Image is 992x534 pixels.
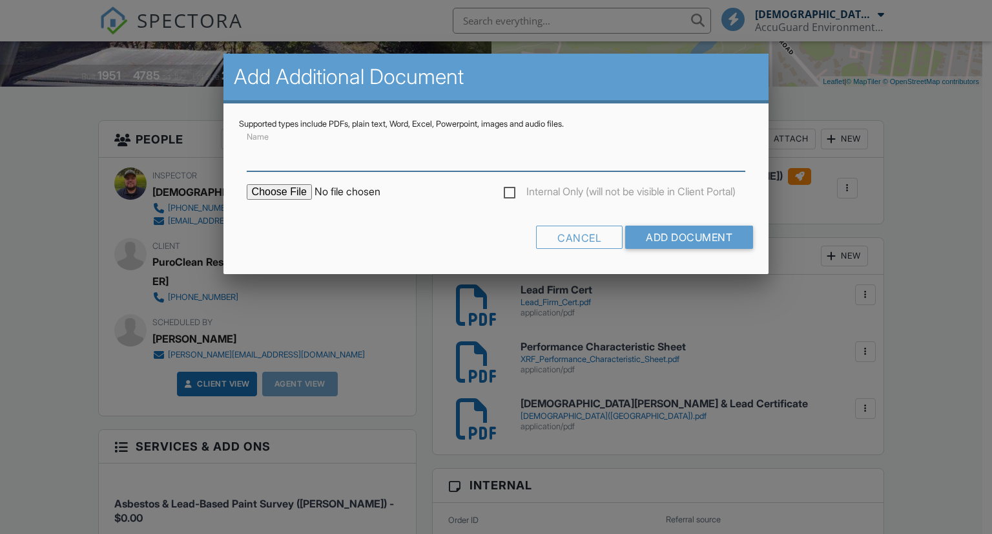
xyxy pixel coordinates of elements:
h2: Add Additional Document [234,64,759,90]
div: Supported types include PDFs, plain text, Word, Excel, Powerpoint, images and audio files. [239,119,754,129]
div: Cancel [536,226,623,249]
input: Add Document [625,226,753,249]
label: Internal Only (will not be visible in Client Portal) [504,186,736,202]
label: Name [247,131,269,143]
